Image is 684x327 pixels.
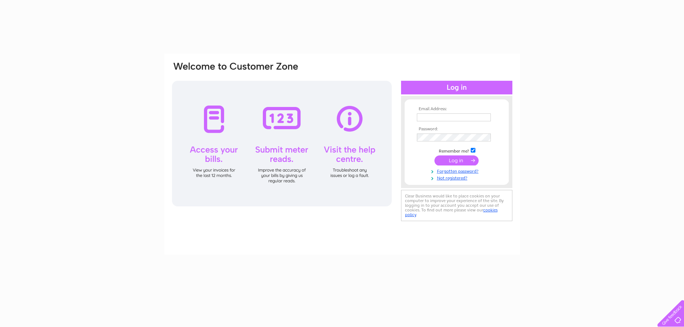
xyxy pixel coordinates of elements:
a: Forgotten password? [417,167,498,174]
div: Clear Business would like to place cookies on your computer to improve your experience of the sit... [401,190,512,221]
th: Email Address: [415,107,498,112]
input: Submit [434,155,479,165]
th: Password: [415,127,498,132]
td: Remember me? [415,147,498,154]
a: cookies policy [405,207,498,217]
a: Not registered? [417,174,498,181]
